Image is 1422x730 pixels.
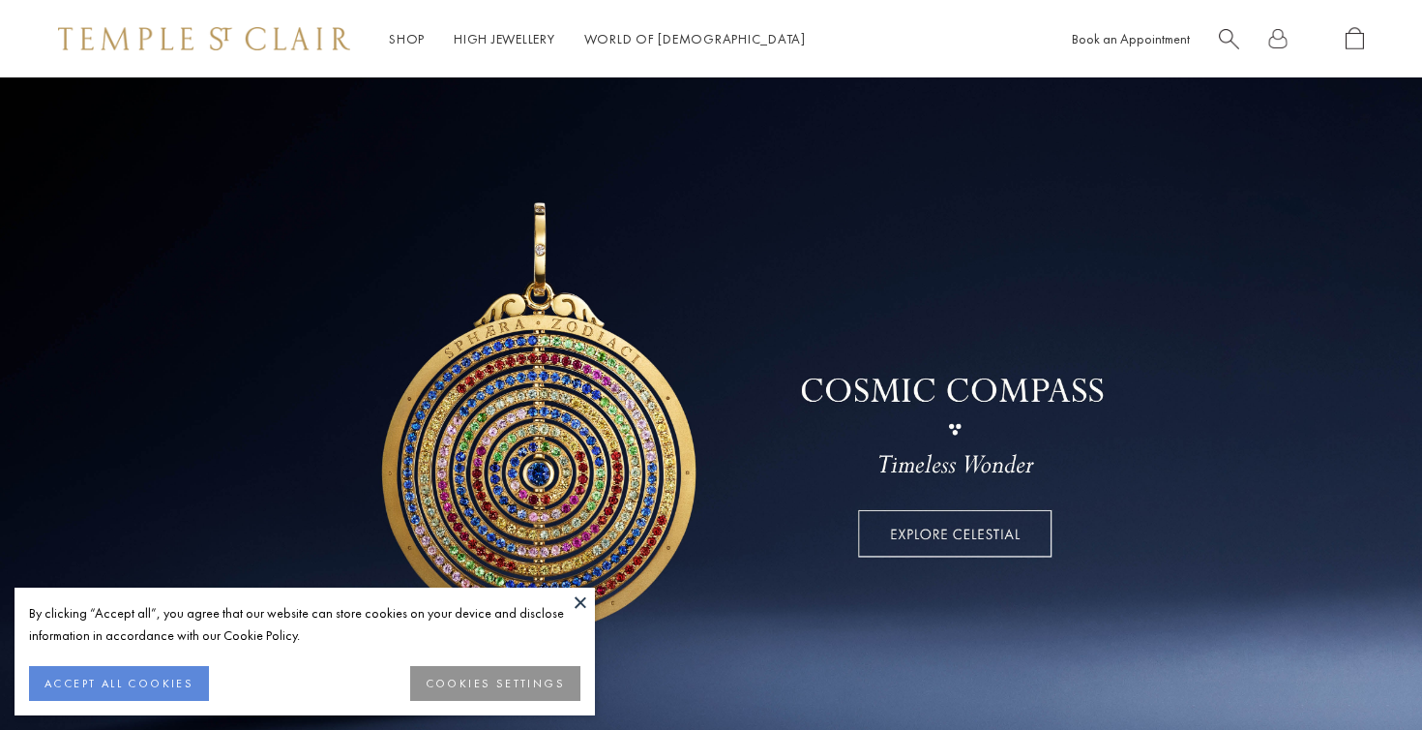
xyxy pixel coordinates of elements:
[410,666,580,701] button: COOKIES SETTINGS
[1325,639,1403,711] iframe: Gorgias live chat messenger
[1346,27,1364,51] a: Open Shopping Bag
[1072,30,1190,47] a: Book an Appointment
[454,30,555,47] a: High JewelleryHigh Jewellery
[584,30,806,47] a: World of [DEMOGRAPHIC_DATA]World of [DEMOGRAPHIC_DATA]
[29,666,209,701] button: ACCEPT ALL COOKIES
[389,27,806,51] nav: Main navigation
[29,602,580,647] div: By clicking “Accept all”, you agree that our website can store cookies on your device and disclos...
[58,27,350,50] img: Temple St. Clair
[389,30,425,47] a: ShopShop
[1219,27,1239,51] a: Search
